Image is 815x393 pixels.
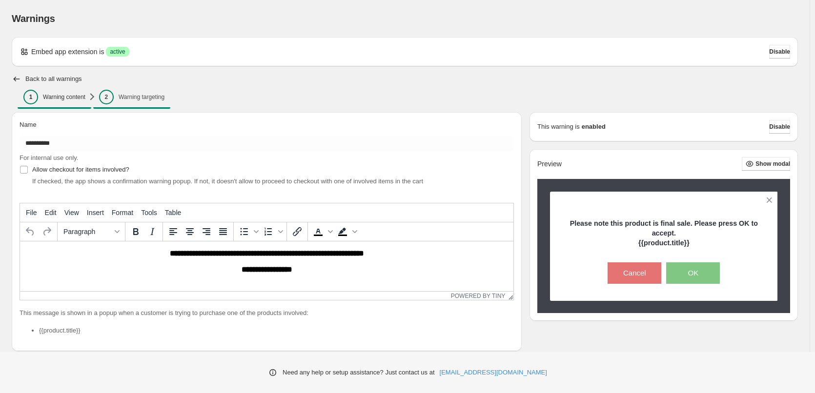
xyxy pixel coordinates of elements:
button: Italic [144,223,161,240]
p: Warning content [43,93,85,101]
p: This message is shown in a popup when a customer is trying to purchase one of the products involved: [20,308,514,318]
span: Format [112,209,133,216]
div: Bullet list [236,223,260,240]
button: Bold [127,223,144,240]
a: Powered by Tiny [451,293,506,299]
span: Warnings [12,13,55,24]
span: View [64,209,79,216]
h2: Back to all warnings [25,75,82,83]
button: Align right [198,223,215,240]
span: File [26,209,37,216]
span: Disable [769,123,790,131]
strong: {{product.title}} [638,239,690,247]
button: Redo [39,223,55,240]
span: Name [20,121,37,128]
button: Formats [60,223,123,240]
button: Align left [165,223,182,240]
span: Table [165,209,181,216]
strong: enabled [582,122,606,132]
span: Paragraph [63,228,111,236]
div: Text color [310,223,334,240]
span: Insert [87,209,104,216]
div: Background color [334,223,359,240]
span: active [110,48,125,56]
span: Disable [769,48,790,56]
button: Show modal [742,157,790,171]
p: Embed app extension is [31,47,104,57]
div: 2 [99,90,114,104]
span: Show modal [755,160,790,168]
button: Align center [182,223,198,240]
iframe: Rich Text Area [20,241,513,291]
a: [EMAIL_ADDRESS][DOMAIN_NAME] [440,368,547,377]
span: Tools [141,209,157,216]
button: Undo [22,223,39,240]
button: Justify [215,223,231,240]
span: Edit [45,209,57,216]
div: Numbered list [260,223,285,240]
p: This warning is [537,122,580,132]
span: Allow checkout for items involved? [32,166,129,173]
button: Cancel [608,262,661,284]
span: For internal use only. [20,154,78,161]
p: Warning targeting [119,93,164,101]
button: Disable [769,120,790,134]
strong: Please note this product is final sale. Please press OK to accept. [570,219,758,237]
button: Disable [769,45,790,59]
button: Insert/edit link [289,223,306,240]
h2: Preview [537,160,562,168]
div: Resize [505,292,513,300]
span: If checked, the app shows a confirmation warning popup. If not, it doesn't allow to proceed to ch... [32,177,423,185]
button: OK [666,262,720,284]
li: {{product.title}} [39,326,514,335]
div: 1 [23,90,38,104]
